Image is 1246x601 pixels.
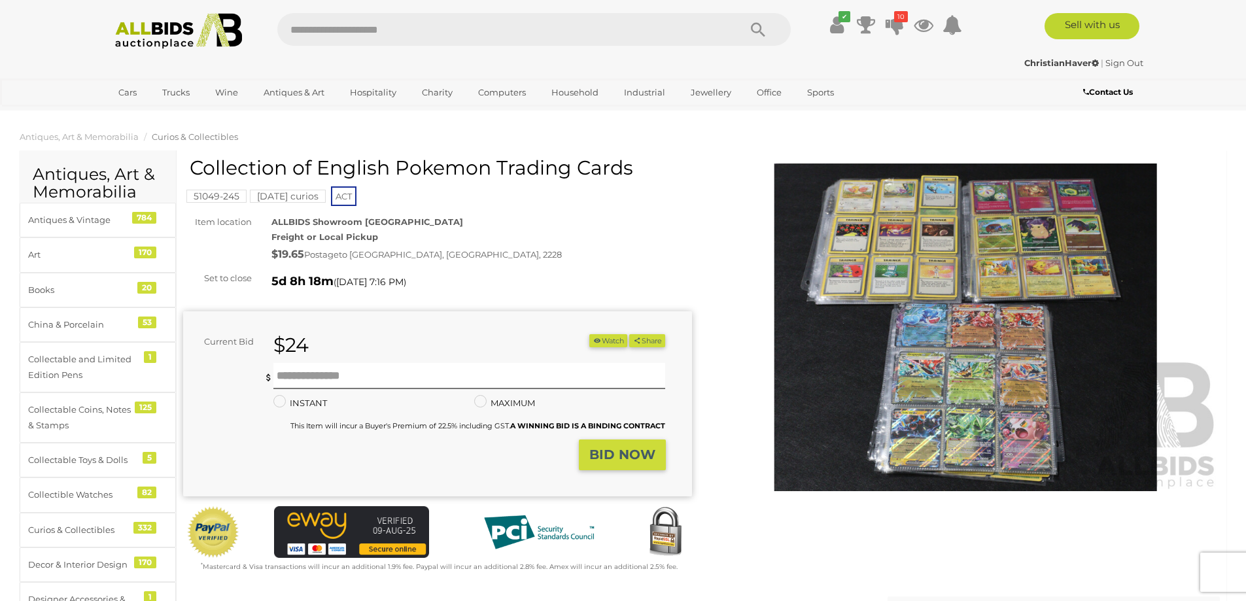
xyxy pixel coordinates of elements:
[201,562,678,571] small: Mastercard & Visa transactions will incur an additional 1.9% fee. Paypal will incur an additional...
[510,421,665,430] b: A WINNING BID IS A BINDING CONTRACT
[28,352,136,383] div: Collectable and Limited Edition Pens
[20,547,176,582] a: Decor & Interior Design 170
[207,82,247,103] a: Wine
[20,131,139,142] a: Antiques, Art & Memorabilia
[1083,85,1136,99] a: Contact Us
[1024,58,1101,68] a: ChristianHaver
[250,190,326,203] mark: [DATE] curios
[33,165,163,201] h2: Antiques, Art & Memorabilia
[725,13,791,46] button: Search
[28,247,136,262] div: Art
[341,82,405,103] a: Hospitality
[144,351,156,363] div: 1
[173,215,262,230] div: Item location
[28,523,136,538] div: Curios & Collectibles
[339,249,562,260] span: to [GEOGRAPHIC_DATA], [GEOGRAPHIC_DATA], 2228
[183,334,264,349] div: Current Bid
[28,557,136,572] div: Decor & Interior Design
[274,506,429,558] img: eWAY Payment Gateway
[336,276,404,288] span: [DATE] 7:16 PM
[20,392,176,443] a: Collectable Coins, Notes & Stamps 125
[413,82,461,103] a: Charity
[885,13,905,37] a: 10
[108,13,250,49] img: Allbids.com.au
[1024,58,1099,68] strong: ChristianHaver
[271,274,334,288] strong: 5d 8h 18m
[273,396,327,411] label: INSTANT
[28,453,136,468] div: Collectable Toys & Dolls
[20,342,176,392] a: Collectable and Limited Edition Pens 1
[20,203,176,237] a: Antiques & Vintage 784
[28,487,136,502] div: Collectible Watches
[20,513,176,547] a: Curios & Collectibles 332
[470,82,534,103] a: Computers
[20,443,176,477] a: Collectable Toys & Dolls 5
[1105,58,1143,68] a: Sign Out
[589,447,655,462] strong: BID NOW
[827,13,847,37] a: ✔
[589,334,627,348] button: Watch
[334,277,406,287] span: ( )
[138,317,156,328] div: 53
[474,506,604,558] img: PCI DSS compliant
[110,82,145,103] a: Cars
[799,82,842,103] a: Sports
[894,11,908,22] i: 10
[137,282,156,294] div: 20
[186,506,240,558] img: Official PayPal Seal
[28,283,136,298] div: Books
[271,216,463,227] strong: ALLBIDS Showroom [GEOGRAPHIC_DATA]
[154,82,198,103] a: Trucks
[639,506,691,558] img: Secured by Rapid SSL
[255,82,333,103] a: Antiques & Art
[682,82,740,103] a: Jewellery
[1083,87,1133,97] b: Contact Us
[1101,58,1103,68] span: |
[20,477,176,512] a: Collectible Watches 82
[190,157,689,179] h1: Collection of English Pokemon Trading Cards
[28,402,136,433] div: Collectable Coins, Notes & Stamps
[271,232,378,242] strong: Freight or Local Pickup
[28,317,136,332] div: China & Porcelain
[839,11,850,22] i: ✔
[273,333,309,357] strong: $24
[134,557,156,568] div: 170
[748,82,790,103] a: Office
[629,334,665,348] button: Share
[134,247,156,258] div: 170
[133,522,156,534] div: 332
[186,191,247,201] a: 51049-245
[474,396,535,411] label: MAXIMUM
[28,213,136,228] div: Antiques & Vintage
[152,131,238,142] a: Curios & Collectibles
[1045,13,1139,39] a: Sell with us
[132,212,156,224] div: 784
[589,334,627,348] li: Watch this item
[579,439,666,470] button: BID NOW
[20,237,176,272] a: Art 170
[331,186,356,206] span: ACT
[712,163,1220,491] img: Collection of English Pokemon Trading Cards
[110,103,220,125] a: [GEOGRAPHIC_DATA]
[250,191,326,201] a: [DATE] curios
[290,421,665,430] small: This Item will incur a Buyer's Premium of 22.5% including GST.
[543,82,607,103] a: Household
[271,248,304,260] strong: $19.65
[271,245,692,264] div: Postage
[20,273,176,307] a: Books 20
[173,271,262,286] div: Set to close
[137,487,156,498] div: 82
[20,307,176,342] a: China & Porcelain 53
[186,190,247,203] mark: 51049-245
[135,402,156,413] div: 125
[615,82,674,103] a: Industrial
[143,452,156,464] div: 5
